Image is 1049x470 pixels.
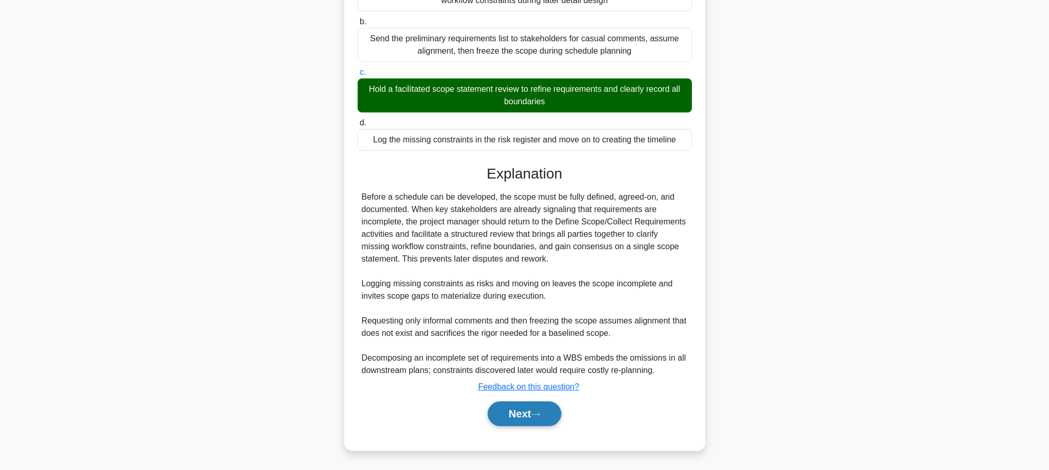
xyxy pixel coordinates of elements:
div: Send the preliminary requirements list to stakeholders for casual comments, assume alignment, the... [358,28,692,62]
button: Next [488,401,561,426]
span: d. [360,118,366,127]
div: Before a schedule can be developed, the scope must be fully defined, agreed-on, and documented. W... [362,191,688,377]
div: Hold a facilitated scope statement review to refine requirements and clearly record all boundaries [358,78,692,112]
a: Feedback on this question? [478,382,579,391]
div: Log the missing constraints in the risk register and move on to creating the timeline [358,129,692,151]
h3: Explanation [364,165,686,183]
span: b. [360,17,366,26]
span: c. [360,68,366,76]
